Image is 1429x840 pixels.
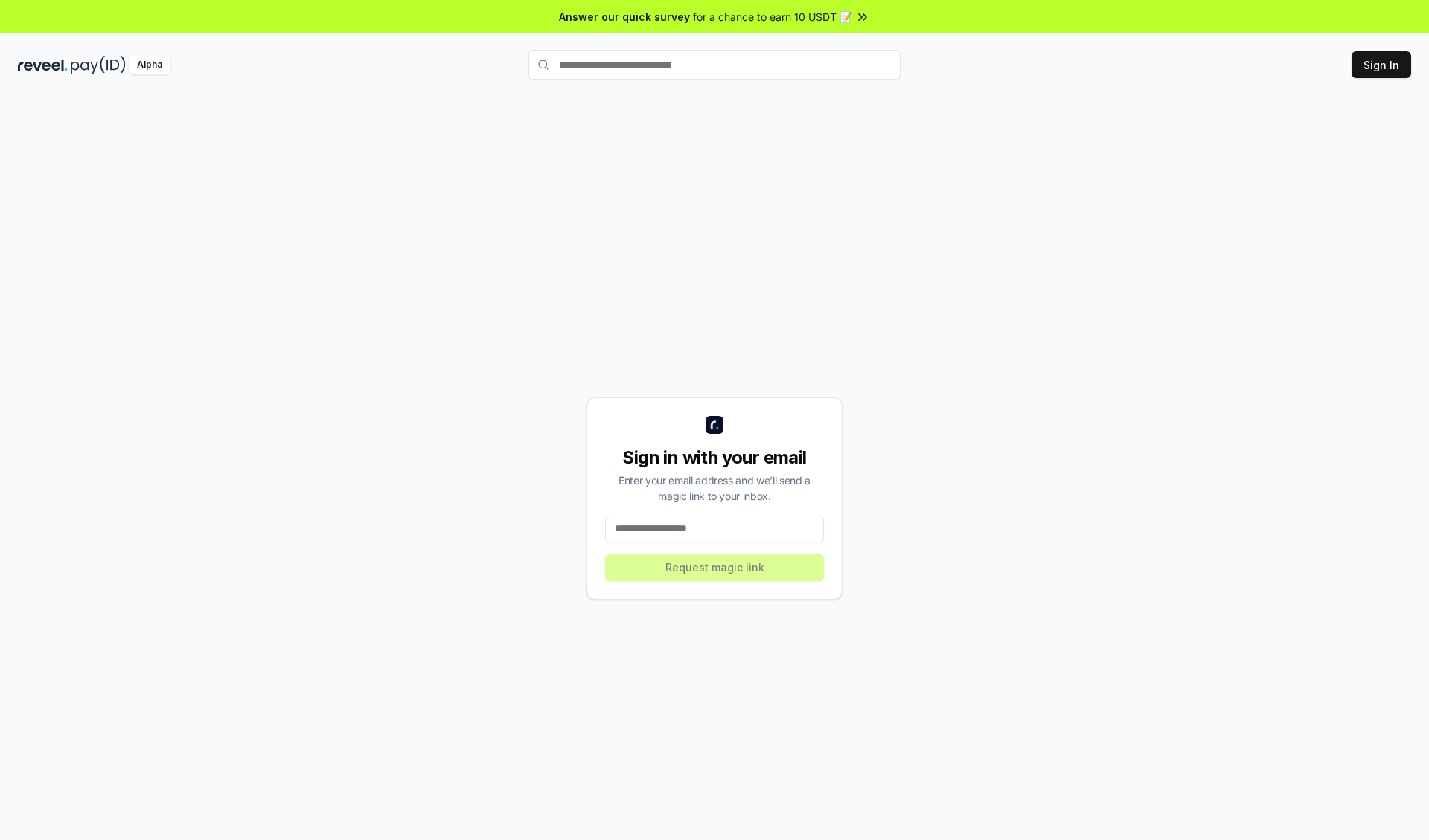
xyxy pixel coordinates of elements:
button: Sign In [1352,51,1411,78]
div: Alpha [129,56,170,74]
span: Answer our quick survey [559,9,690,25]
img: reveel_dark [18,56,68,74]
img: logo_small [706,416,723,434]
img: pay_id [71,56,126,74]
div: Sign in with your email [605,446,824,469]
div: Enter your email address and we’ll send a magic link to your inbox. [605,472,824,504]
span: for a chance to earn 10 USDT 📝 [693,9,852,25]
